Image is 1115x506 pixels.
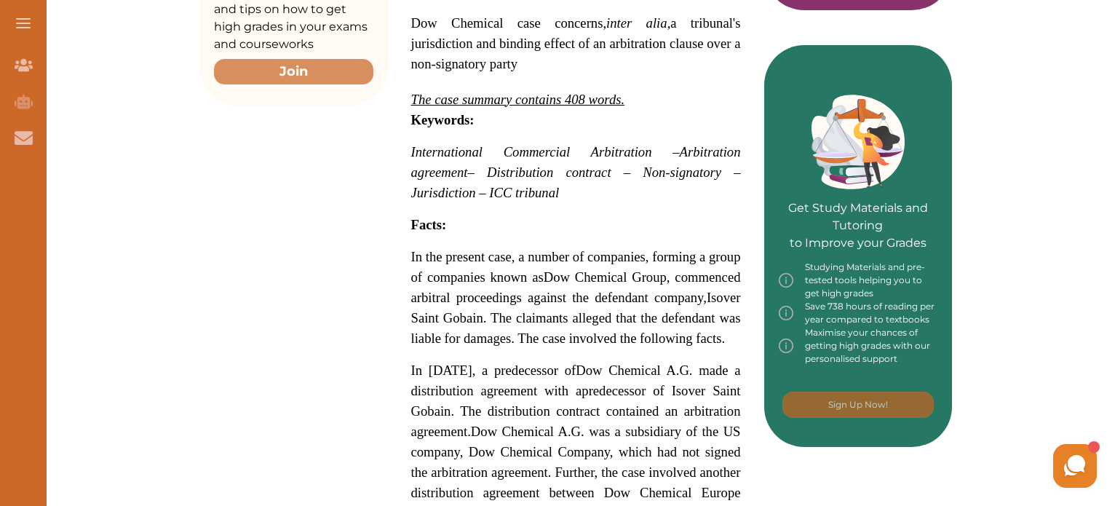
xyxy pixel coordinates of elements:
[779,261,793,300] img: info-img
[782,392,934,418] button: [object Object]
[828,398,888,411] p: Sign Up Now!
[411,112,475,127] strong: Keywords:
[779,300,938,326] div: Save 738 hours of reading per year compared to textbooks
[411,92,625,107] span: The case summary contains 408 words.
[411,165,741,200] span: – Distribution contract – Non-signatory – Jurisdiction – ICC tribunal
[411,363,576,378] span: In [DATE], a predecessor of
[214,59,373,84] button: Join
[766,440,1100,491] iframe: HelpCrunch
[779,261,938,300] div: Studying Materials and pre-tested tools helping you to get high grades
[779,159,938,252] p: Get Study Materials and Tutoring to Improve your Grades
[779,326,793,365] img: info-img
[606,15,670,31] em: inter alia,
[411,217,447,232] strong: Facts:
[411,249,741,285] span: In the present case, a number of companies, forming a group of companies known as
[779,300,793,326] img: info-img
[779,326,938,365] div: Maximise your chances of getting high grades with our personalised support
[411,144,741,180] span: Arbitration agreement
[411,290,741,346] span: Isover Saint Gobain. The claimants alleged that the defendant was liable for damages. The case in...
[411,269,741,305] span: Dow Chemical Group, commenced arbitral proceedings against the defendant company,
[812,95,905,189] img: Green card image
[411,383,741,439] span: predecessor of Isover Saint Gobain. The distribution contract contained an arbitration agreement.
[411,363,741,398] span: Dow Chemical A.G. made a distribution agreement with a
[411,15,741,71] span: Dow Chemical case concerns, a tribunal's jurisdiction and binding effect of an arbitration clause...
[411,144,680,159] span: International Commercial Arbitration –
